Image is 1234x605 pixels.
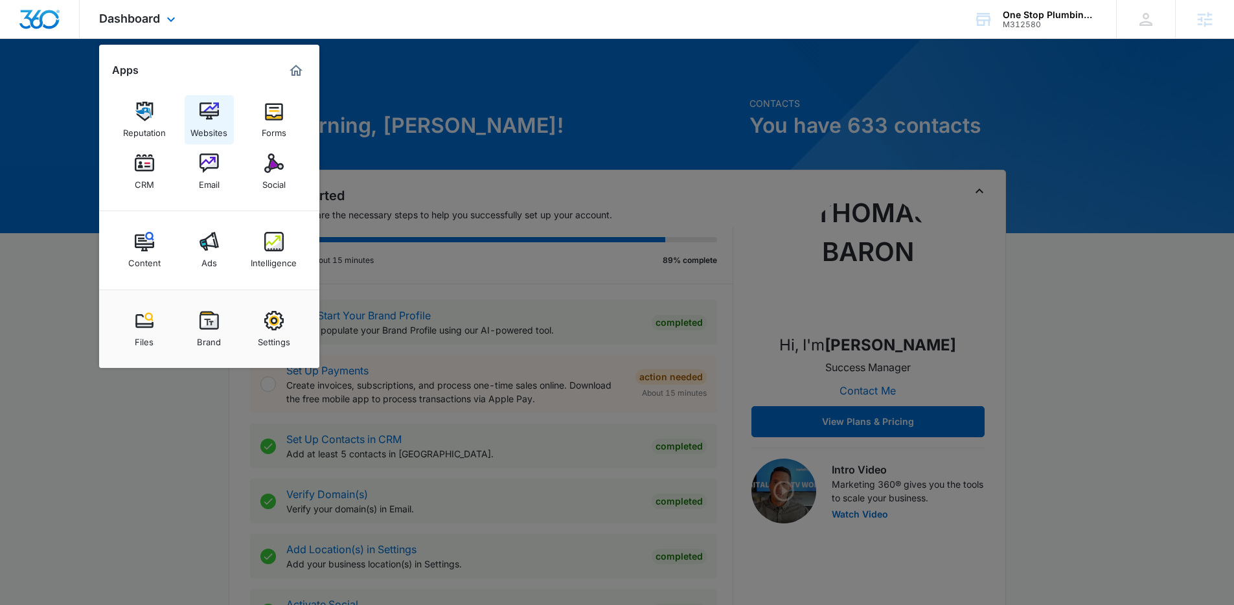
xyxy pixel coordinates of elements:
[135,330,154,347] div: Files
[249,304,299,354] a: Settings
[185,304,234,354] a: Brand
[128,251,161,268] div: Content
[120,95,169,144] a: Reputation
[286,60,306,81] a: Marketing 360® Dashboard
[249,147,299,196] a: Social
[251,251,297,268] div: Intelligence
[258,330,290,347] div: Settings
[112,64,139,76] h2: Apps
[262,121,286,138] div: Forms
[120,147,169,196] a: CRM
[201,251,217,268] div: Ads
[1003,10,1097,20] div: account name
[120,225,169,275] a: Content
[190,121,227,138] div: Websites
[249,225,299,275] a: Intelligence
[120,304,169,354] a: Files
[135,173,154,190] div: CRM
[262,173,286,190] div: Social
[1003,20,1097,29] div: account id
[185,225,234,275] a: Ads
[123,121,166,138] div: Reputation
[249,95,299,144] a: Forms
[185,147,234,196] a: Email
[99,12,160,25] span: Dashboard
[185,95,234,144] a: Websites
[199,173,220,190] div: Email
[197,330,221,347] div: Brand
